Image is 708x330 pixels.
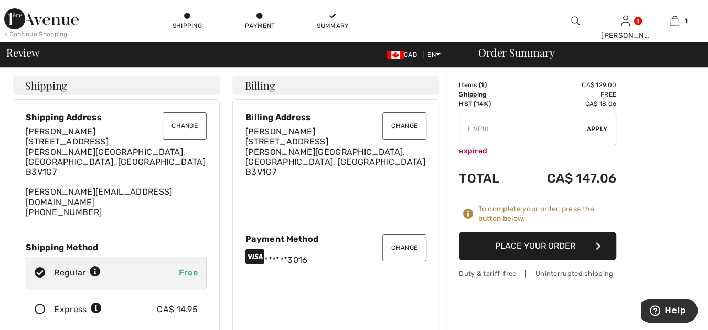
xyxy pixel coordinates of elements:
div: CA$ 14.95 [157,303,198,316]
img: search the website [571,15,580,27]
div: To complete your order, press the button below. [478,205,616,223]
img: Canadian Dollar [387,51,404,59]
img: My Bag [670,15,679,27]
img: 1ère Avenue [4,8,79,29]
span: Free [179,268,198,278]
span: 1 [684,16,687,26]
td: CA$ 147.06 [517,161,616,196]
div: [PERSON_NAME][EMAIL_ADDRESS][DOMAIN_NAME] [PHONE_NUMBER] [26,126,207,217]
div: Shipping Method [26,242,207,252]
span: [STREET_ADDRESS] [PERSON_NAME][GEOGRAPHIC_DATA], [GEOGRAPHIC_DATA], [GEOGRAPHIC_DATA] B3V1G7 [245,136,425,177]
button: Change [382,234,426,261]
span: Review [6,47,39,58]
a: Sign In [621,16,630,26]
img: My Info [621,15,630,27]
div: < Continue Shopping [4,29,68,39]
span: Apply [587,124,608,134]
span: EN [427,51,441,58]
td: Total [459,161,517,196]
div: Order Summary [466,47,702,58]
div: Payment [244,21,276,30]
div: Summary [317,21,348,30]
div: Billing Address [245,112,426,122]
span: [PERSON_NAME] [245,126,315,136]
div: Regular [54,267,101,279]
td: HST (14%) [459,99,517,109]
td: Free [517,90,616,99]
span: CAD [387,51,421,58]
span: Billing [245,80,275,91]
button: Change [163,112,207,140]
span: Shipping [25,80,67,91]
td: Shipping [459,90,517,99]
td: CA$ 18.06 [517,99,616,109]
td: Items ( ) [459,80,517,90]
div: Shipping [171,21,203,30]
div: Payment Method [245,234,426,244]
div: expired [459,145,616,156]
span: 1 [481,81,484,89]
input: Promo code [459,113,587,145]
a: 1 [651,15,700,27]
div: Shipping Address [26,112,207,122]
button: Change [382,112,426,140]
button: Place Your Order [459,232,616,260]
div: Express [54,303,102,316]
div: [PERSON_NAME] [601,30,650,41]
span: [PERSON_NAME] [26,126,95,136]
td: CA$ 129.00 [517,80,616,90]
span: [STREET_ADDRESS] [PERSON_NAME][GEOGRAPHIC_DATA], [GEOGRAPHIC_DATA], [GEOGRAPHIC_DATA] B3V1G7 [26,136,206,177]
div: Duty & tariff-free | Uninterrupted shipping [459,269,616,279]
iframe: Opens a widget where you can find more information [641,299,698,325]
